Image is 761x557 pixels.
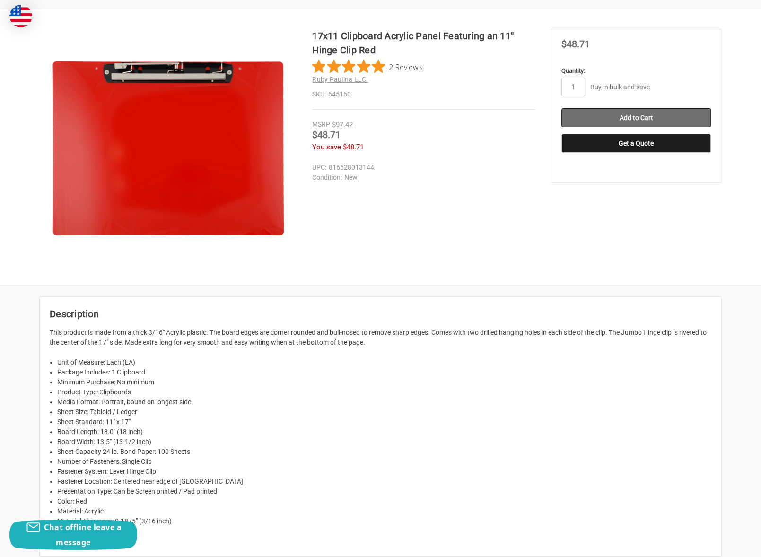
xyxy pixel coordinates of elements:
[312,129,341,140] span: $48.71
[57,437,711,447] li: Board Width: 13.5" (13-1/2 inch)
[312,76,368,83] a: Ruby Paulina LLC.
[312,173,342,183] dt: Condition:
[312,173,531,183] dd: New
[312,89,326,99] dt: SKU:
[312,29,535,57] h1: 17x11 Clipboard Acrylic Panel Featuring an 11" Hinge Clip Red
[57,357,711,367] li: Unit of Measure: Each (EA)
[389,60,422,74] span: 2 Reviews
[683,531,761,557] iframe: Google Customer Reviews
[50,29,287,265] img: 17x11 Clipboard Acrylic Panel Featuring an 11" Hinge Clip Red
[561,66,711,76] label: Quantity:
[343,143,364,151] span: $48.71
[312,60,422,74] button: Rated 5 out of 5 stars from 2 reviews. Jump to reviews.
[57,387,711,397] li: Product Type: Clipboards
[50,328,711,348] p: This product is made from a thick 3/16" Acrylic plastic. The board edges are corner rounded and b...
[57,467,711,477] li: Fastener System: Lever Hinge Clip
[590,83,650,91] a: Buy in bulk and save
[57,457,711,467] li: Number of Fasteners: Single Clip
[312,163,531,173] dd: 816628013144
[312,143,341,151] span: You save
[57,506,711,516] li: Material: Acrylic
[57,447,711,457] li: Sheet Capacity 24 lb. Bond Paper: 100 Sheets
[57,407,711,417] li: Sheet Size: Tabloid / Ledger
[57,417,711,427] li: Sheet Standard: 11" x 17"
[312,163,326,173] dt: UPC:
[57,377,711,387] li: Minimum Purchase: No minimum
[312,120,330,130] div: MSRP
[57,367,711,377] li: Package Includes: 1 Clipboard
[9,520,137,550] button: Chat offline leave a message
[561,108,711,127] input: Add to Cart
[57,397,711,407] li: Media Format: Portrait, bound on longest side
[57,477,711,487] li: Fastener Location: Centered near edge of [GEOGRAPHIC_DATA]
[332,121,353,129] span: $97.42
[57,526,711,536] li: Corners Rounded: Yes
[50,307,711,321] h2: Description
[57,496,711,506] li: Color: Red
[57,516,711,526] li: Material Thickness: 0.1875" (3/16 inch)
[312,89,535,99] dd: 645160
[57,487,711,496] li: Presentation Type: Can be Screen printed / Pad printed
[561,38,590,50] span: $48.71
[57,427,711,437] li: Board Length: 18.0" (18 inch)
[9,5,32,27] img: duty and tax information for United States
[44,522,122,548] span: Chat offline leave a message
[561,134,711,153] button: Get a Quote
